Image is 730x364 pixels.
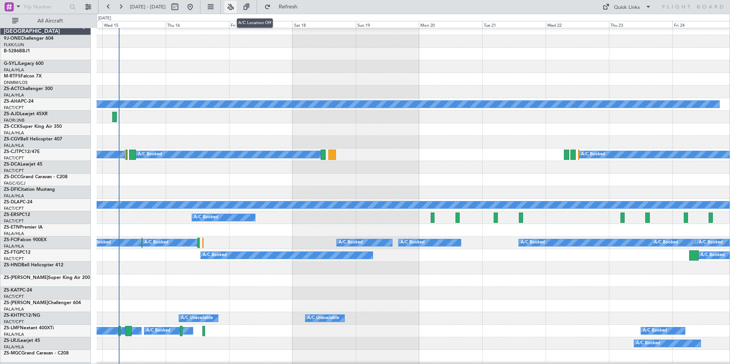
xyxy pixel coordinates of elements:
a: FAGC/GCJ [4,180,25,186]
span: ZS-DLA [4,200,20,205]
div: A/C Booked [339,237,363,248]
a: ZS-AHAPC-24 [4,99,34,104]
div: A/C Booked [146,325,170,337]
a: ZS-ERSPC12 [4,213,30,217]
span: ZS-KHT [4,313,20,318]
a: ZS-DCALearjet 45 [4,162,42,167]
div: A/C Booked [643,325,667,337]
a: FLKK/LUN [4,42,24,48]
a: ZS-AJDLearjet 45XR [4,112,48,116]
a: FALA/HLA [4,344,24,350]
span: ZS-ERS [4,213,19,217]
span: ZS-KAT [4,288,19,293]
div: Fri 17 [229,21,292,28]
a: ZS-CGVBell Helicopter 407 [4,137,62,142]
a: ZS-KHTPC12/NG [4,313,40,318]
div: Sun 19 [356,21,419,28]
span: ZS-CCK [4,124,20,129]
a: FALA/HLA [4,231,24,237]
span: [DATE] - [DATE] [130,3,166,10]
a: ZS-DFICitation Mustang [4,187,55,192]
a: FALA/HLA [4,306,24,312]
span: ZS-MGC [4,351,21,356]
div: A/C Location Off [237,18,273,28]
div: Wed 15 [102,21,166,28]
div: A/C Booked [401,237,425,248]
div: A/C Booked [699,237,723,248]
span: All Aircraft [20,18,81,24]
div: A/C Booked [144,237,168,248]
a: FACT/CPT [4,319,24,325]
a: ZS-DCCGrand Caravan - C208 [4,175,68,179]
div: A/C Booked [636,338,660,349]
a: FALA/HLA [4,130,24,136]
span: ZS-DCC [4,175,20,179]
div: A/C Booked [581,149,605,160]
button: Refresh [261,1,307,13]
a: FALA/HLA [4,143,24,148]
a: FACT/CPT [4,155,24,161]
div: Thu 23 [609,21,672,28]
span: B-5286 [4,49,19,53]
div: A/C Booked [138,149,162,160]
div: A/C Booked [654,237,678,248]
span: ZS-ACT [4,87,20,91]
div: A/C Unavailable [307,312,339,324]
a: ZS-CCKSuper King Air 350 [4,124,62,129]
a: FALA/HLA [4,92,24,98]
span: ZS-HND [4,263,21,267]
div: Wed 22 [546,21,609,28]
div: A/C Booked [701,250,725,261]
span: ZS-CJT [4,150,19,154]
a: ZS-LMFNextant 400XTi [4,326,54,330]
a: ZS-DLAPC-24 [4,200,32,205]
div: Mon 20 [419,21,482,28]
a: ZS-ACTChallenger 300 [4,87,53,91]
a: DNMM/LOS [4,80,27,85]
span: ZS-CGV [4,137,20,142]
a: M-RTFSFalcon 7X [4,74,42,79]
span: ZS-AJD [4,112,20,116]
a: FAOR/JNB [4,118,24,123]
a: ZS-FCIFalcon 900EX [4,238,47,242]
a: 9J-ONEChallenger 604 [4,36,53,41]
a: ZS-LRJLearjet 45 [4,338,40,343]
div: Sat 18 [292,21,356,28]
span: M-RTFS [4,74,21,79]
a: ZS-[PERSON_NAME]Challenger 604 [4,301,81,305]
span: ZS-LRJ [4,338,18,343]
a: FACT/CPT [4,256,24,262]
a: FACT/CPT [4,206,24,211]
span: ZS-FCI [4,238,18,242]
span: ZS-DCA [4,162,21,167]
a: ZS-FTGPC12 [4,250,31,255]
span: ZS-AHA [4,99,21,104]
a: FALA/HLA [4,332,24,337]
div: Tue 21 [482,21,546,28]
span: 9J-ONE [4,36,21,41]
div: [DATE] [98,15,111,22]
a: FACT/CPT [4,105,24,111]
button: All Aircraft [8,15,83,27]
button: Quick Links [599,1,655,13]
span: Refresh [272,4,304,10]
a: ZS-CJTPC12/47E [4,150,40,154]
span: ZS-DFI [4,187,18,192]
a: ZS-ETNPremier IA [4,225,43,230]
a: G-SYLJLegacy 600 [4,61,44,66]
span: G-SYLJ [4,61,19,66]
a: FALA/HLA [4,193,24,199]
div: Thu 16 [166,21,229,28]
span: ZS-ETN [4,225,20,230]
span: ZS-LMF [4,326,20,330]
a: FACT/CPT [4,168,24,174]
div: A/C Booked [203,250,227,261]
a: ZS-HNDBell Helicopter 412 [4,263,63,267]
a: ZS-MGCGrand Caravan - C208 [4,351,69,356]
input: Trip Number [23,1,67,13]
a: FALA/HLA [4,243,24,249]
div: Quick Links [614,4,640,11]
a: FALA/HLA [4,67,24,73]
div: A/C Booked [521,237,545,248]
a: ZS-KATPC-24 [4,288,32,293]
